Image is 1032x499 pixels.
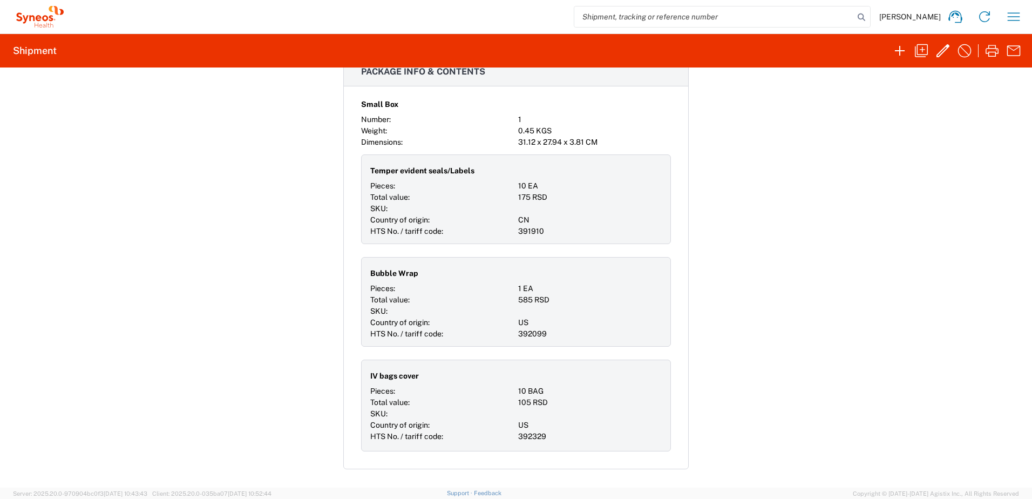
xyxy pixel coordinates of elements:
span: Package info & contents [361,66,485,77]
div: 31.12 x 27.94 x 3.81 CM [518,137,671,148]
span: [DATE] 10:43:43 [104,490,147,497]
h2: Shipment [13,44,57,57]
div: 0.45 KGS [518,125,671,137]
span: Pieces: [370,387,395,395]
span: Number: [361,115,391,124]
div: US [518,317,662,328]
span: Country of origin: [370,421,430,429]
div: 175 RSD [518,192,662,203]
span: Total value: [370,295,410,304]
div: 105 RSD [518,397,662,408]
span: [DATE] 10:52:44 [228,490,271,497]
input: Shipment, tracking or reference number [574,6,854,27]
span: Temper evident seals/Labels [370,165,474,177]
span: Client: 2025.20.0-035ba07 [152,490,271,497]
span: Weight: [361,126,387,135]
span: SKU: [370,409,388,418]
span: SKU: [370,307,388,315]
div: 392099 [518,328,662,340]
span: Country of origin: [370,215,430,224]
span: Server: 2025.20.0-970904bc0f3 [13,490,147,497]
span: Small Box [361,99,398,110]
div: US [518,420,662,431]
span: Pieces: [370,181,395,190]
span: [PERSON_NAME] [879,12,941,22]
span: HTS No. / tariff code: [370,432,443,441]
div: 392329 [518,431,662,442]
div: 1 EA [518,283,662,294]
span: HTS No. / tariff code: [370,329,443,338]
span: Dimensions: [361,138,403,146]
span: Total value: [370,193,410,201]
div: 10 EA [518,180,662,192]
div: 1 [518,114,671,125]
a: Feedback [474,490,501,496]
div: 585 RSD [518,294,662,306]
div: CN [518,214,662,226]
span: SKU: [370,204,388,213]
span: Copyright © [DATE]-[DATE] Agistix Inc., All Rights Reserved [853,489,1019,498]
span: Total value: [370,398,410,407]
a: Support [447,490,474,496]
span: Country of origin: [370,318,430,327]
span: Pieces: [370,284,395,293]
span: HTS No. / tariff code: [370,227,443,235]
span: IV bags cover [370,370,419,382]
span: Bubble Wrap [370,268,418,279]
div: 10 BAG [518,386,662,397]
div: 391910 [518,226,662,237]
